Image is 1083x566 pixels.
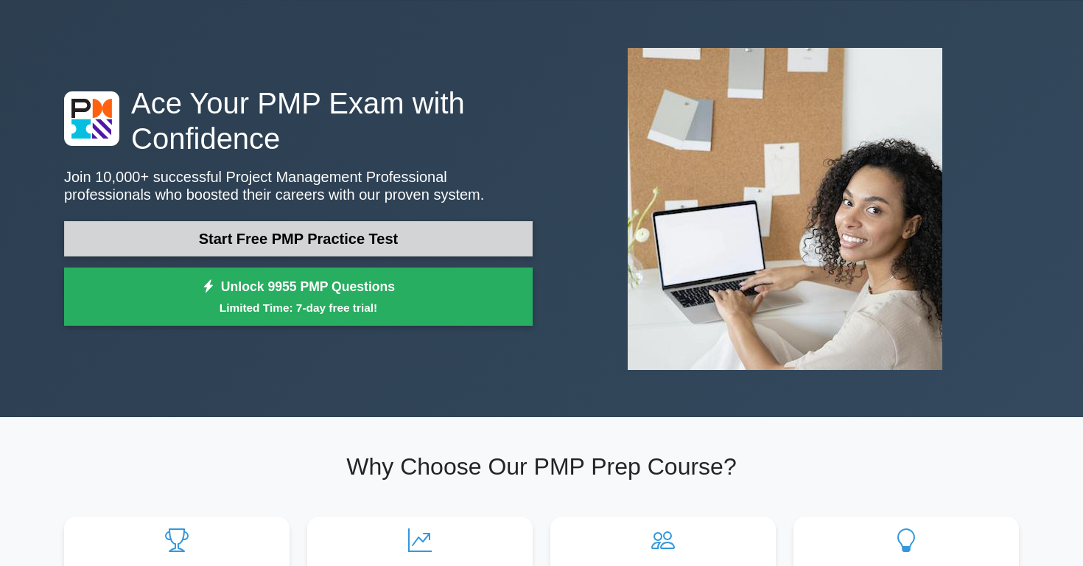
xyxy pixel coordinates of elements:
[64,221,533,256] a: Start Free PMP Practice Test
[64,268,533,326] a: Unlock 9955 PMP QuestionsLimited Time: 7-day free trial!
[83,299,514,316] small: Limited Time: 7-day free trial!
[64,168,533,203] p: Join 10,000+ successful Project Management Professional professionals who boosted their careers w...
[64,453,1019,481] h2: Why Choose Our PMP Prep Course?
[64,85,533,156] h1: Ace Your PMP Exam with Confidence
